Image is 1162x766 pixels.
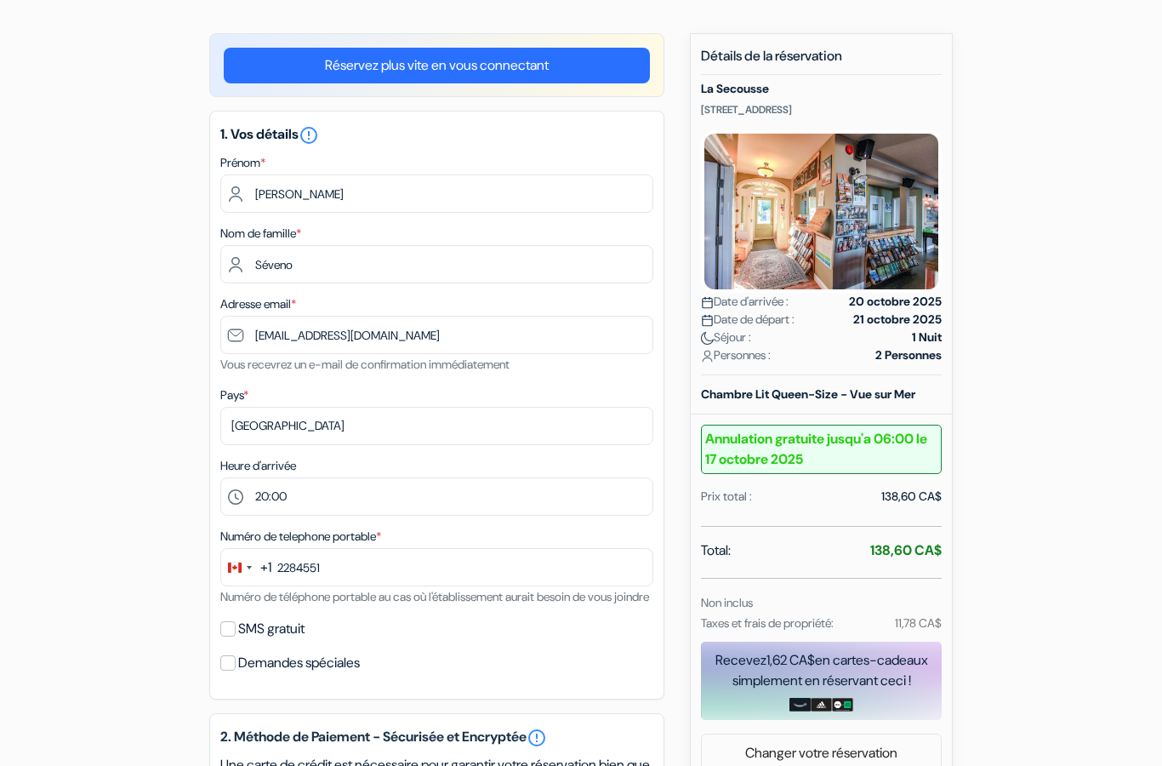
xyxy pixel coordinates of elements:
a: Réservez plus vite en vous connectant [224,48,650,83]
h5: 1. Vos détails [220,125,653,146]
div: +1 [260,557,271,578]
a: error_outline [527,728,547,748]
h5: Détails de la réservation [701,48,942,75]
strong: 1 Nuit [912,329,942,346]
a: error_outline [299,125,319,143]
img: adidas-card.png [811,698,832,712]
label: Demandes spéciales [238,651,360,675]
label: Numéro de telephone portable [220,528,381,546]
h5: La Secousse [701,82,942,96]
small: Non inclus [701,595,753,610]
small: Numéro de téléphone portable au cas où l'établissement aurait besoin de vous joindre [220,589,649,604]
img: user_icon.svg [701,350,714,363]
div: Prix total : [701,488,752,506]
button: Change country, selected Canada (+1) [221,549,271,586]
strong: 138,60 CA$ [870,541,942,559]
label: Nom de famille [220,225,301,243]
input: Entrer le nom de famille [220,245,653,283]
div: Recevez en cartes-cadeaux simplement en réservant ceci ! [701,650,942,691]
strong: 2 Personnes [875,346,942,364]
strong: 20 octobre 2025 [849,293,942,311]
span: Date de départ : [701,311,795,329]
img: uber-uber-eats-card.png [832,698,853,712]
div: 138,60 CA$ [881,488,942,506]
h5: 2. Méthode de Paiement - Sécurisée et Encryptée [220,728,653,748]
input: Entrez votre prénom [220,174,653,213]
input: Entrer adresse e-mail [220,316,653,354]
small: Taxes et frais de propriété: [701,615,834,631]
img: calendar.svg [701,296,714,309]
span: Total: [701,540,731,561]
img: moon.svg [701,332,714,345]
label: Prénom [220,154,265,172]
small: 11,78 CA$ [895,615,942,631]
img: amazon-card-no-text.png [789,698,811,712]
span: Date d'arrivée : [701,293,789,311]
b: Annulation gratuite jusqu'a 06:00 le 17 octobre 2025 [701,425,942,474]
i: error_outline [299,125,319,146]
label: Adresse email [220,295,296,313]
label: SMS gratuit [238,617,305,641]
p: [STREET_ADDRESS] [701,103,942,117]
strong: 21 octobre 2025 [853,311,942,329]
small: Vous recevrez un e-mail de confirmation immédiatement [220,357,510,372]
span: Personnes : [701,346,771,364]
label: Heure d'arrivée [220,457,296,475]
span: Séjour : [701,329,751,346]
label: Pays [220,386,248,404]
input: 506-234-5678 [220,548,653,586]
span: 1,62 CA$ [766,651,815,669]
img: calendar.svg [701,314,714,327]
b: Chambre Lit Queen-Size - Vue sur Mer [701,386,915,402]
